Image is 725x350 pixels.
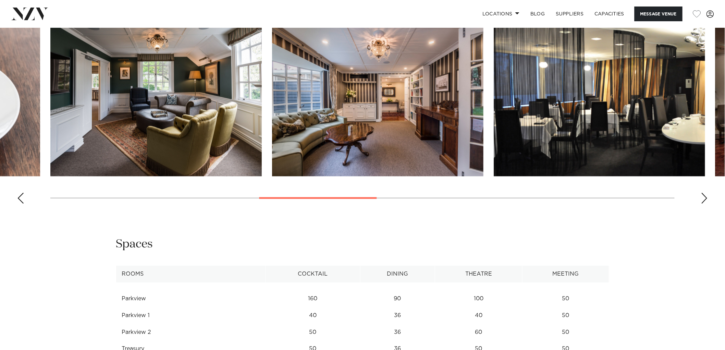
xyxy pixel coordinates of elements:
th: Meeting [523,266,609,282]
td: Parkview [116,290,266,307]
td: 40 [435,307,522,324]
th: Rooms [116,266,266,282]
td: 50 [523,307,609,324]
th: Dining [360,266,435,282]
td: 60 [435,324,522,341]
h2: Spaces [116,237,153,252]
th: Cocktail [266,266,360,282]
button: Message Venue [635,7,683,21]
td: 50 [266,324,360,341]
a: BLOG [525,7,550,21]
a: SUPPLIERS [550,7,589,21]
swiper-slide: 8 / 15 [494,21,705,176]
th: Theatre [435,266,522,282]
a: Locations [477,7,525,21]
td: 160 [266,290,360,307]
td: 90 [360,290,435,307]
swiper-slide: 6 / 15 [50,21,262,176]
td: 36 [360,307,435,324]
td: 100 [435,290,522,307]
img: nzv-logo.png [11,8,48,20]
td: Parkview 2 [116,324,266,341]
td: 50 [523,324,609,341]
td: 50 [523,290,609,307]
td: 36 [360,324,435,341]
td: 40 [266,307,360,324]
td: Parkview 1 [116,307,266,324]
a: Capacities [589,7,630,21]
swiper-slide: 7 / 15 [272,21,483,176]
